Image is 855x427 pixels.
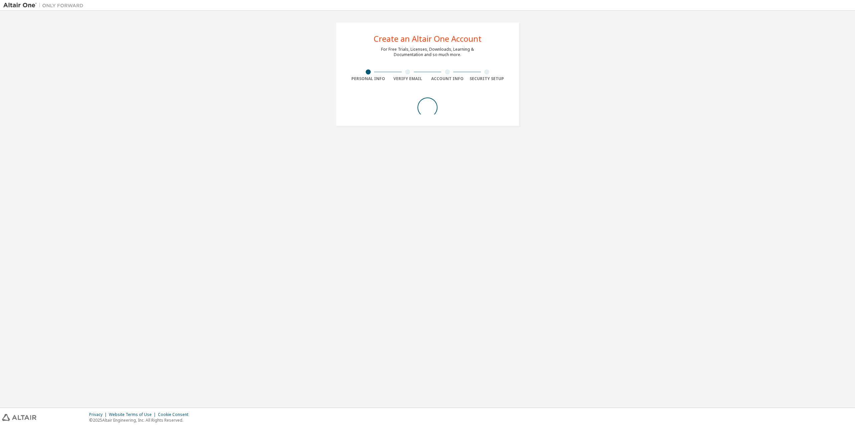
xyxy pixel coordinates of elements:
[374,35,482,43] div: Create an Altair One Account
[158,412,192,417] div: Cookie Consent
[348,76,388,81] div: Personal Info
[109,412,158,417] div: Website Terms of Use
[89,412,109,417] div: Privacy
[2,414,36,421] img: altair_logo.svg
[467,76,507,81] div: Security Setup
[381,47,474,57] div: For Free Trials, Licenses, Downloads, Learning & Documentation and so much more.
[3,2,87,9] img: Altair One
[427,76,467,81] div: Account Info
[388,76,428,81] div: Verify Email
[89,417,192,423] p: © 2025 Altair Engineering, Inc. All Rights Reserved.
